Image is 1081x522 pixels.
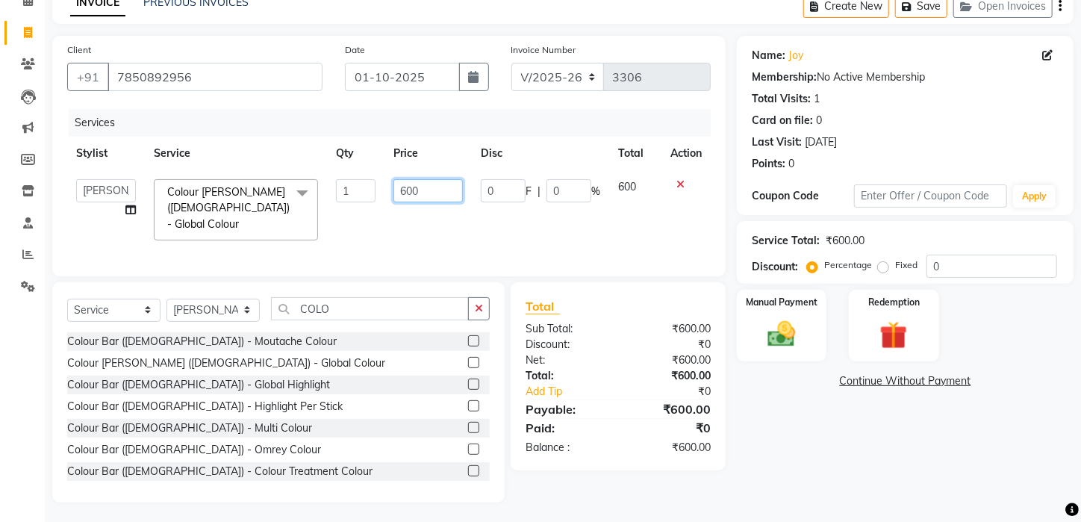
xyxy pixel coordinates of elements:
[67,442,321,458] div: Colour Bar ([DEMOGRAPHIC_DATA]) - Omrey Colour
[618,440,722,456] div: ₹600.00
[67,464,373,479] div: Colour Bar ([DEMOGRAPHIC_DATA]) - Colour Treatment Colour
[752,69,817,85] div: Membership:
[618,321,722,337] div: ₹600.00
[752,188,854,204] div: Coupon Code
[167,185,290,231] span: Colour [PERSON_NAME] ([DEMOGRAPHIC_DATA]) - Global Colour
[746,296,817,309] label: Manual Payment
[868,296,920,309] label: Redemption
[514,419,618,437] div: Paid:
[871,318,916,352] img: _gift.svg
[591,184,600,199] span: %
[67,377,330,393] div: Colour Bar ([DEMOGRAPHIC_DATA]) - Global Highlight
[759,318,804,350] img: _cash.svg
[824,258,872,272] label: Percentage
[609,137,661,170] th: Total
[538,184,540,199] span: |
[67,63,109,91] button: +91
[67,355,385,371] div: Colour [PERSON_NAME] ([DEMOGRAPHIC_DATA]) - Global Colour
[327,137,385,170] th: Qty
[526,299,560,314] span: Total
[511,43,576,57] label: Invoice Number
[618,419,722,437] div: ₹0
[67,334,337,349] div: Colour Bar ([DEMOGRAPHIC_DATA]) - Moutache Colour
[514,352,618,368] div: Net:
[514,440,618,456] div: Balance :
[740,373,1071,389] a: Continue Without Payment
[618,368,722,384] div: ₹600.00
[635,384,722,400] div: ₹0
[814,91,820,107] div: 1
[618,180,636,193] span: 600
[752,91,811,107] div: Total Visits:
[345,43,365,57] label: Date
[752,233,820,249] div: Service Total:
[67,420,312,436] div: Colour Bar ([DEMOGRAPHIC_DATA]) - Multi Colour
[752,48,785,63] div: Name:
[472,137,609,170] th: Disc
[816,113,822,128] div: 0
[854,184,1008,208] input: Enter Offer / Coupon Code
[1013,185,1056,208] button: Apply
[661,137,711,170] th: Action
[805,134,837,150] div: [DATE]
[752,259,798,275] div: Discount:
[67,399,343,414] div: Colour Bar ([DEMOGRAPHIC_DATA]) - Highlight Per Stick
[752,156,785,172] div: Points:
[752,113,813,128] div: Card on file:
[271,297,469,320] input: Search or Scan
[239,217,246,231] a: x
[145,137,327,170] th: Service
[826,233,865,249] div: ₹600.00
[514,384,635,400] a: Add Tip
[67,137,145,170] th: Stylist
[514,368,618,384] div: Total:
[384,137,472,170] th: Price
[618,337,722,352] div: ₹0
[514,400,618,418] div: Payable:
[514,321,618,337] div: Sub Total:
[69,109,722,137] div: Services
[752,134,802,150] div: Last Visit:
[618,352,722,368] div: ₹600.00
[618,400,722,418] div: ₹600.00
[788,156,794,172] div: 0
[788,48,803,63] a: Joy
[67,43,91,57] label: Client
[526,184,532,199] span: F
[514,337,618,352] div: Discount:
[752,69,1059,85] div: No Active Membership
[108,63,323,91] input: Search by Name/Mobile/Email/Code
[895,258,918,272] label: Fixed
